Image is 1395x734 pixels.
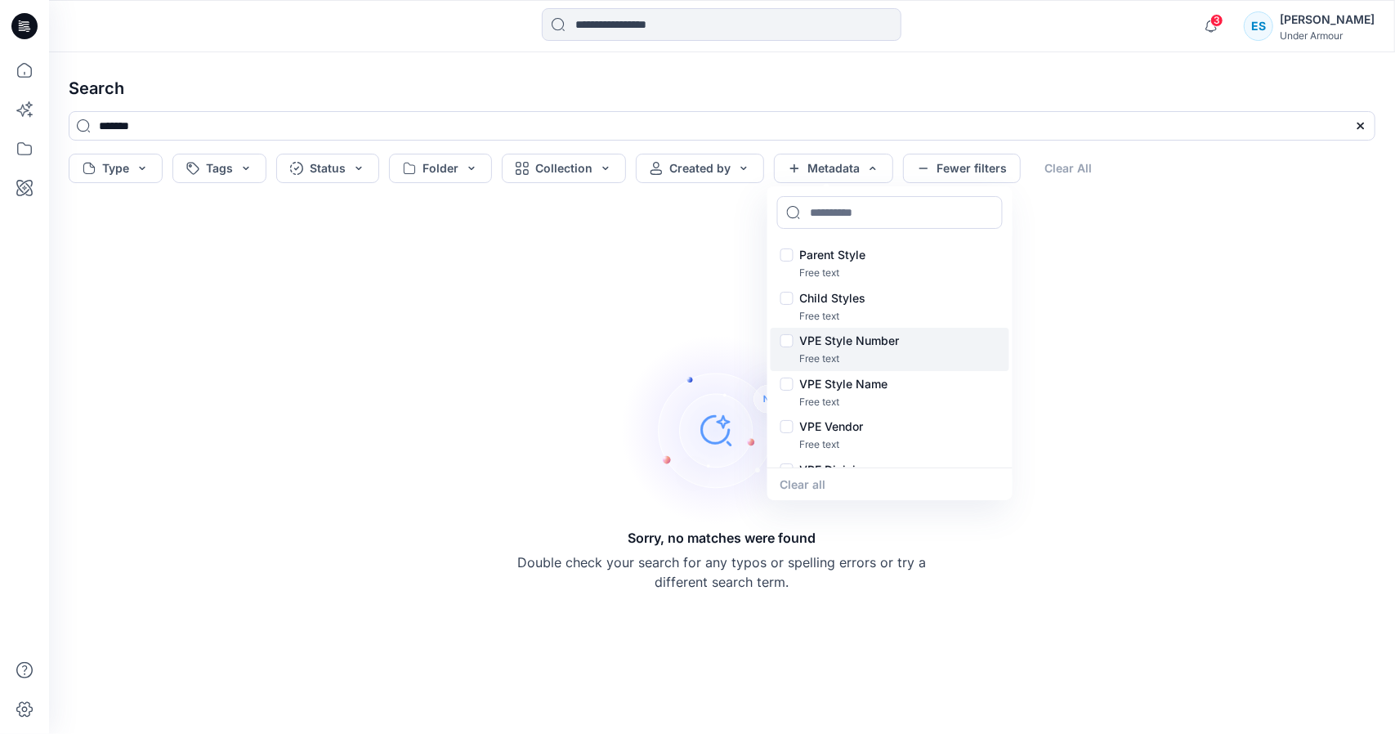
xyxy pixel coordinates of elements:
div: VPE Style Name [771,371,1009,414]
p: VPE Style Number [800,331,900,351]
button: Metadata [774,154,893,183]
button: Created by [636,154,764,183]
div: [PERSON_NAME] [1280,10,1375,29]
div: VPE Style Number [771,328,1009,371]
button: Fewer filters [903,154,1021,183]
div: Parent Style [771,242,1009,285]
div: VPE Division [771,457,1009,500]
p: Double check your search for any typos or spelling errors or try a different search term. [518,553,927,592]
button: Type [69,154,163,183]
p: VPE Vendor [800,417,864,436]
h4: Search [56,65,1388,111]
p: VPE Division [800,460,870,480]
div: Child Styles [771,285,1009,329]
h5: Sorry, no matches were found [628,528,816,548]
p: Free text [800,351,999,368]
p: Free text [800,265,999,282]
img: Sorry, no matches were found [621,332,850,528]
p: Child Styles [800,289,866,308]
button: Collection [502,154,626,183]
button: Tags [172,154,266,183]
div: Under Armour [1280,29,1375,42]
p: Free text [800,308,999,325]
p: Free text [800,394,999,411]
div: VPE Vendor [771,414,1009,457]
p: VPE Style Name [800,374,888,394]
span: 3 [1210,14,1223,27]
button: Folder [389,154,492,183]
button: Status [276,154,379,183]
p: Parent Style [800,245,866,265]
p: Free text [800,436,999,454]
div: ES [1244,11,1273,41]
